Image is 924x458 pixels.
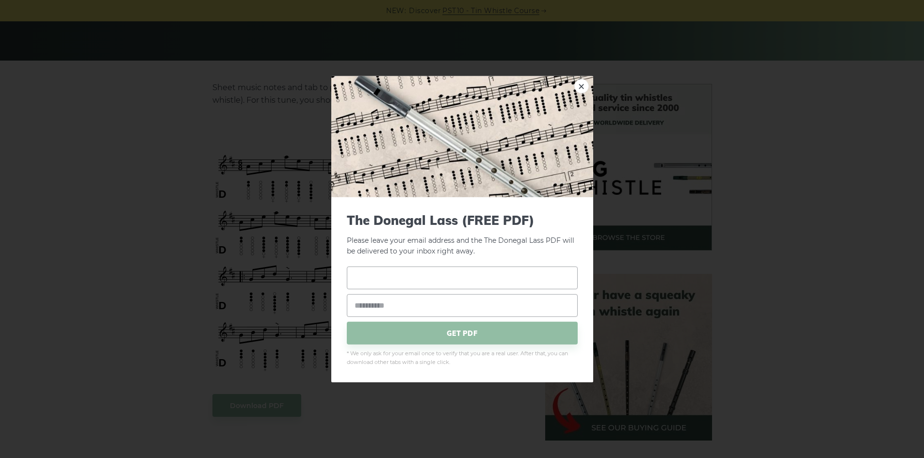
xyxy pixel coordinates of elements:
[574,79,589,93] a: ×
[347,212,578,227] span: The Donegal Lass (FREE PDF)
[347,212,578,257] p: Please leave your email address and the The Donegal Lass PDF will be delivered to your inbox righ...
[347,349,578,367] span: * We only ask for your email once to verify that you are a real user. After that, you can downloa...
[331,76,593,197] img: Tin Whistle Tab Preview
[347,322,578,345] span: GET PDF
